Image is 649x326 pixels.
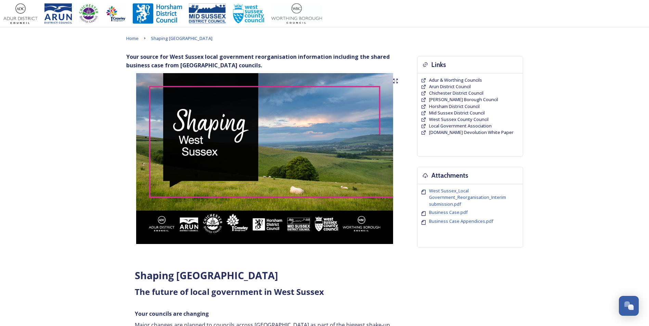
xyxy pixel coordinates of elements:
span: Business Case Appendices.pdf [429,218,493,224]
img: WSCCPos-Spot-25mm.jpg [233,3,265,24]
a: Chichester District Council [429,90,483,96]
button: Open Chat [619,296,639,316]
a: Mid Sussex District Council [429,110,485,116]
img: CDC%20Logo%20-%20you%20may%20have%20a%20better%20version.jpg [79,3,99,24]
img: 150ppimsdc%20logo%20blue.png [189,3,226,24]
a: Adur & Worthing Councils [429,77,482,83]
a: Arun District Council [429,83,471,90]
img: Worthing_Adur%20%281%29.jpg [271,3,322,24]
span: [DOMAIN_NAME] Devolution White Paper [429,129,514,135]
span: West Sussex County Council [429,116,489,122]
span: West Sussex_Local Government_Reorganisation_Interim submission.pdf [429,188,506,207]
h3: Attachments [431,171,468,180]
strong: The future of local government in West Sussex [135,286,324,297]
a: [PERSON_NAME] Borough Council [429,96,498,103]
img: Crawley%20BC%20logo.jpg [105,3,126,24]
img: Arun%20District%20Council%20logo%20blue%20CMYK.jpg [44,3,72,24]
img: Horsham%20DC%20Logo.jpg [133,3,182,24]
span: Horsham District Council [429,103,480,109]
span: Home [126,35,139,41]
a: Horsham District Council [429,103,480,110]
strong: Your source for West Sussex local government reorganisation information including the shared busi... [126,53,390,69]
strong: Shaping [GEOGRAPHIC_DATA] [135,269,278,282]
a: Local Government Association [429,123,492,129]
a: Shaping [GEOGRAPHIC_DATA] [151,34,212,42]
span: Business Case.pdf [429,209,468,215]
a: [DOMAIN_NAME] Devolution White Paper [429,129,514,136]
img: Adur%20logo%20%281%29.jpeg [3,3,38,24]
strong: Your councils are changing [135,310,209,317]
h3: Links [431,60,446,70]
a: West Sussex County Council [429,116,489,123]
span: Shaping [GEOGRAPHIC_DATA] [151,35,212,41]
a: Home [126,34,139,42]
